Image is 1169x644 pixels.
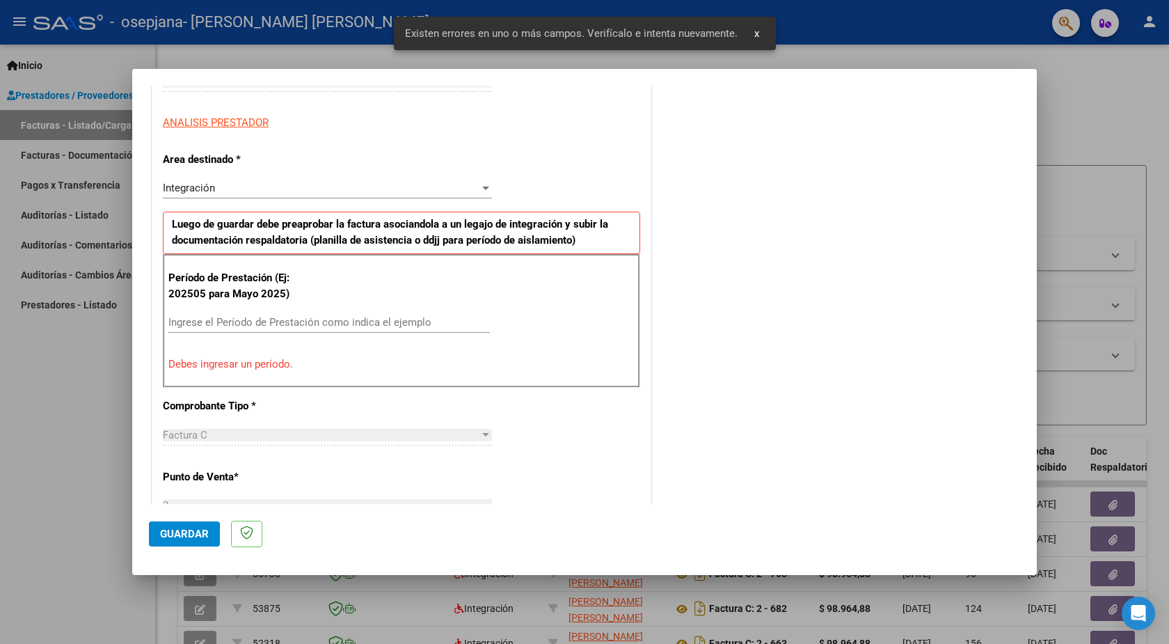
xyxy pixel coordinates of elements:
span: Factura C [163,429,207,441]
div: Open Intercom Messenger [1122,597,1155,630]
span: Integración [163,182,215,194]
span: ANALISIS PRESTADOR [163,116,269,129]
strong: Luego de guardar debe preaprobar la factura asociandola a un legajo de integración y subir la doc... [172,218,608,246]
p: Debes ingresar un período. [168,356,635,372]
button: x [743,21,770,46]
button: Guardar [149,521,220,547]
p: Punto de Venta [163,469,306,485]
p: Período de Prestación (Ej: 202505 para Mayo 2025) [168,270,308,301]
span: Existen errores en uno o más campos. Verifícalo e intenta nuevamente. [405,26,738,40]
span: x [754,27,759,40]
span: Guardar [160,528,209,540]
p: Area destinado * [163,152,306,168]
p: Comprobante Tipo * [163,398,306,414]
